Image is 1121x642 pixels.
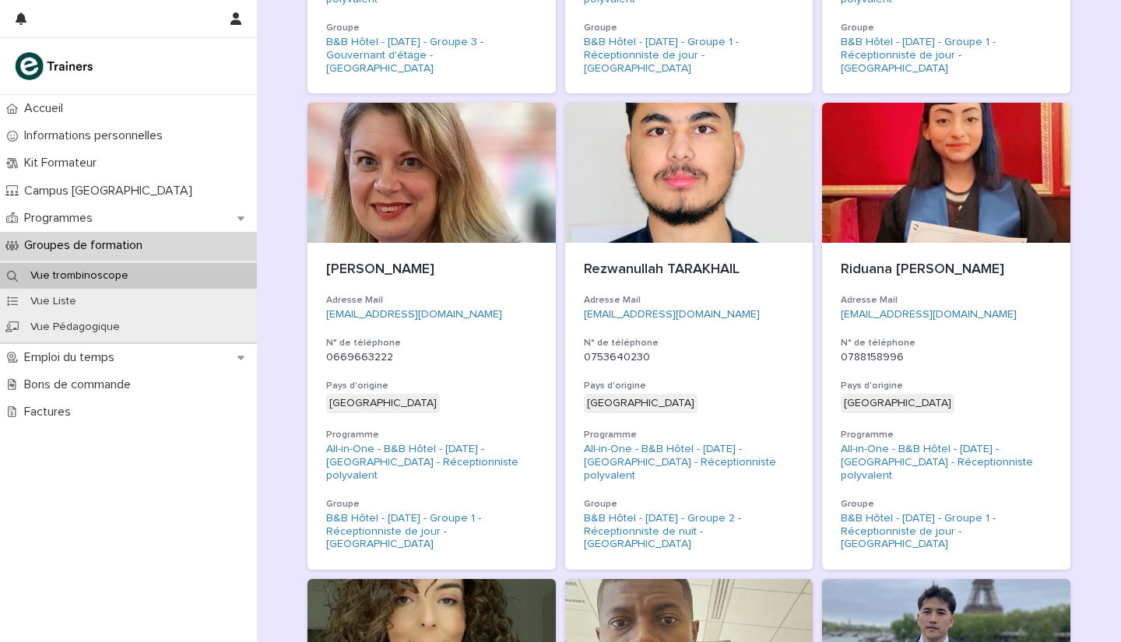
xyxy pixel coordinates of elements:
p: Factures [18,405,83,419]
h3: Programme [841,429,1052,441]
a: All-in-One - B&B Hôtel - [DATE] - [GEOGRAPHIC_DATA] - Réceptionniste polyvalent [326,443,537,482]
h3: Adresse Mail [841,294,1052,307]
img: K0CqGN7SDeD6s4JG8KQk [12,51,98,82]
p: Programmes [18,211,105,226]
div: [GEOGRAPHIC_DATA] [326,394,440,413]
p: Accueil [18,101,76,116]
p: [PERSON_NAME] [326,261,537,279]
h3: N° de téléphone [326,337,537,349]
p: Riduana [PERSON_NAME] [841,261,1052,279]
a: [PERSON_NAME]Adresse Mail[EMAIL_ADDRESS][DOMAIN_NAME]N° de téléphone0669663222Pays d'origine[GEOG... [307,103,556,570]
a: All-in-One - B&B Hôtel - [DATE] - [GEOGRAPHIC_DATA] - Réceptionniste polyvalent [841,443,1052,482]
a: [EMAIL_ADDRESS][DOMAIN_NAME] [584,309,760,320]
h3: Adresse Mail [326,294,537,307]
a: All-in-One - B&B Hôtel - [DATE] - [GEOGRAPHIC_DATA] - Réceptionniste polyvalent [584,443,795,482]
p: Rezwanullah TARAKHAIL [584,261,795,279]
p: Groupes de formation [18,238,155,253]
a: [EMAIL_ADDRESS][DOMAIN_NAME] [326,309,502,320]
p: 0788158996 [841,351,1052,364]
p: Informations personnelles [18,128,175,143]
a: B&B Hôtel - [DATE] - Groupe 1 - Réceptionniste de jour - [GEOGRAPHIC_DATA] [326,512,537,551]
h3: Programme [326,429,537,441]
div: [GEOGRAPHIC_DATA] [584,394,698,413]
p: Campus [GEOGRAPHIC_DATA] [18,184,205,198]
p: Emploi du temps [18,350,127,365]
h3: Groupe [584,22,795,34]
h3: Pays d'origine [841,380,1052,392]
p: 0669663222 [326,351,537,364]
p: Kit Formateur [18,156,109,170]
p: Bons de commande [18,377,143,392]
h3: Groupe [326,498,537,510]
a: B&B Hôtel - [DATE] - Groupe 1 - Réceptionniste de jour - [GEOGRAPHIC_DATA] [841,36,1052,75]
h3: Adresse Mail [584,294,795,307]
a: Riduana [PERSON_NAME]Adresse Mail[EMAIL_ADDRESS][DOMAIN_NAME]N° de téléphone0788158996Pays d'orig... [822,103,1070,570]
p: Vue trombinoscope [18,269,141,282]
p: Vue Pédagogique [18,321,132,334]
h3: Pays d'origine [584,380,795,392]
h3: Pays d'origine [326,380,537,392]
h3: Groupe [841,498,1052,510]
h3: Programme [584,429,795,441]
p: 0753640230 [584,351,795,364]
a: B&B Hôtel - [DATE] - Groupe 1 - Réceptionniste de jour - [GEOGRAPHIC_DATA] [584,36,795,75]
p: Vue Liste [18,295,89,308]
h3: N° de téléphone [841,337,1052,349]
a: Rezwanullah TARAKHAILAdresse Mail[EMAIL_ADDRESS][DOMAIN_NAME]N° de téléphone0753640230Pays d'orig... [565,103,814,570]
h3: Groupe [326,22,537,34]
h3: N° de téléphone [584,337,795,349]
a: B&B Hôtel - [DATE] - Groupe 1 - Réceptionniste de jour - [GEOGRAPHIC_DATA] [841,512,1052,551]
a: B&B Hôtel - [DATE] - Groupe 2 - Réceptionniste de nuit - [GEOGRAPHIC_DATA] [584,512,795,551]
h3: Groupe [841,22,1052,34]
a: B&B Hôtel - [DATE] - Groupe 3 - Gouvernant d'étage - [GEOGRAPHIC_DATA] [326,36,537,75]
div: [GEOGRAPHIC_DATA] [841,394,954,413]
a: [EMAIL_ADDRESS][DOMAIN_NAME] [841,309,1017,320]
h3: Groupe [584,498,795,510]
